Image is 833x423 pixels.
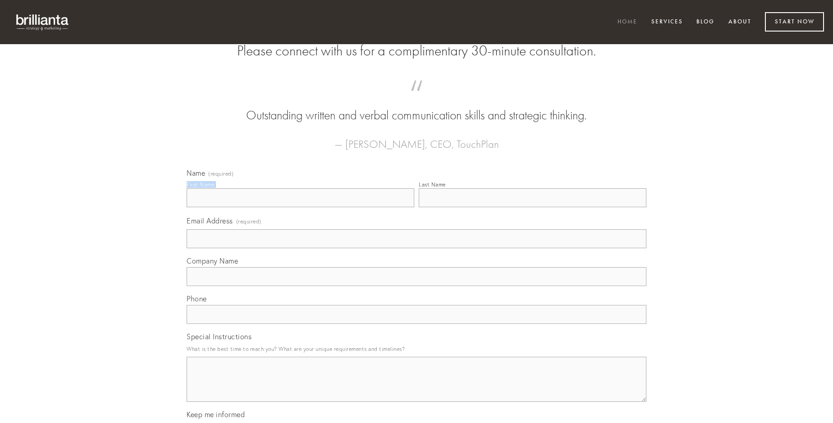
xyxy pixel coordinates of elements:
[187,168,205,177] span: Name
[187,256,238,265] span: Company Name
[201,89,632,124] blockquote: Outstanding written and verbal communication skills and strategic thinking.
[201,89,632,107] span: “
[765,12,824,32] a: Start Now
[419,181,446,188] div: Last Name
[612,15,643,30] a: Home
[187,332,252,341] span: Special Instructions
[187,181,214,188] div: First Name
[187,410,245,419] span: Keep me informed
[723,15,757,30] a: About
[187,42,646,59] h2: Please connect with us for a complimentary 30-minute consultation.
[187,216,233,225] span: Email Address
[9,9,77,35] img: brillianta - research, strategy, marketing
[236,215,261,227] span: (required)
[201,124,632,153] figcaption: — [PERSON_NAME], CEO, TouchPlan
[187,294,207,303] span: Phone
[691,15,720,30] a: Blog
[187,343,646,355] p: What is the best time to reach you? What are your unique requirements and timelines?
[208,171,233,177] span: (required)
[645,15,689,30] a: Services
